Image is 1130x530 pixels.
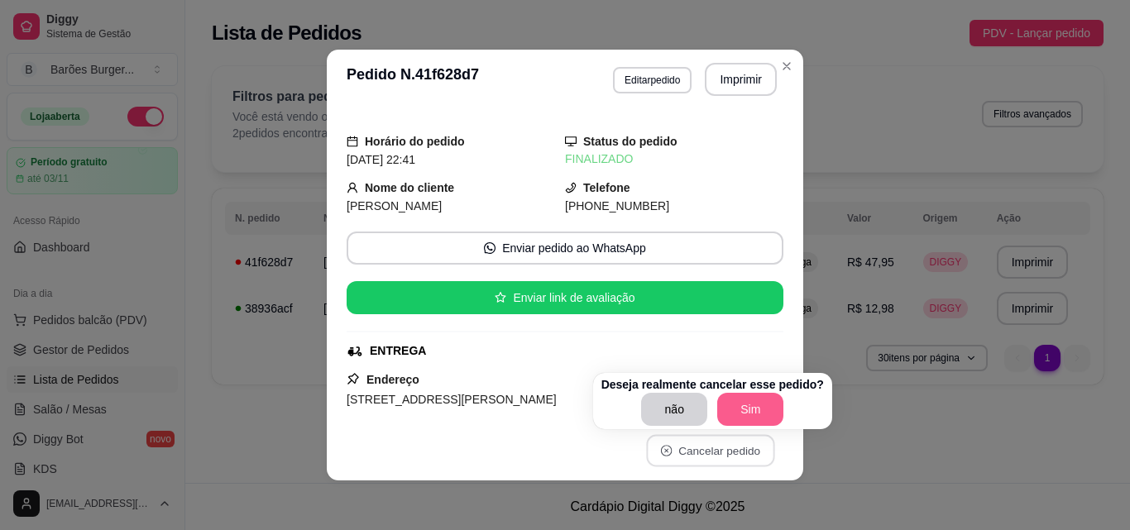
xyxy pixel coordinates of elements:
[601,376,824,393] p: Deseja realmente cancelar esse pedido?
[583,181,630,194] strong: Telefone
[717,393,783,426] button: Sim
[347,372,360,385] span: pushpin
[347,136,358,147] span: calendar
[646,435,774,467] button: close-circleCancelar pedido
[705,63,777,96] button: Imprimir
[347,199,442,212] span: [PERSON_NAME]
[565,136,577,147] span: desktop
[565,150,783,168] div: FINALIZADO
[370,342,426,360] div: ENTREGA
[347,63,479,96] h3: Pedido N. 41f628d7
[347,393,557,406] span: [STREET_ADDRESS][PERSON_NAME]
[347,281,783,314] button: starEnviar link de avaliação
[661,445,673,456] span: close-circle
[347,182,358,193] span: user
[484,242,496,254] span: whats-app
[613,67,692,93] button: Editarpedido
[565,182,577,193] span: phone
[347,232,783,265] button: whats-appEnviar pedido ao WhatsApp
[773,53,800,79] button: Close
[366,373,419,386] strong: Endereço
[565,199,669,212] span: [PHONE_NUMBER]
[347,153,415,166] span: [DATE] 22:41
[583,135,678,148] strong: Status do pedido
[365,135,465,148] strong: Horário do pedido
[495,292,506,303] span: star
[641,393,707,426] button: não
[365,181,454,194] strong: Nome do cliente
